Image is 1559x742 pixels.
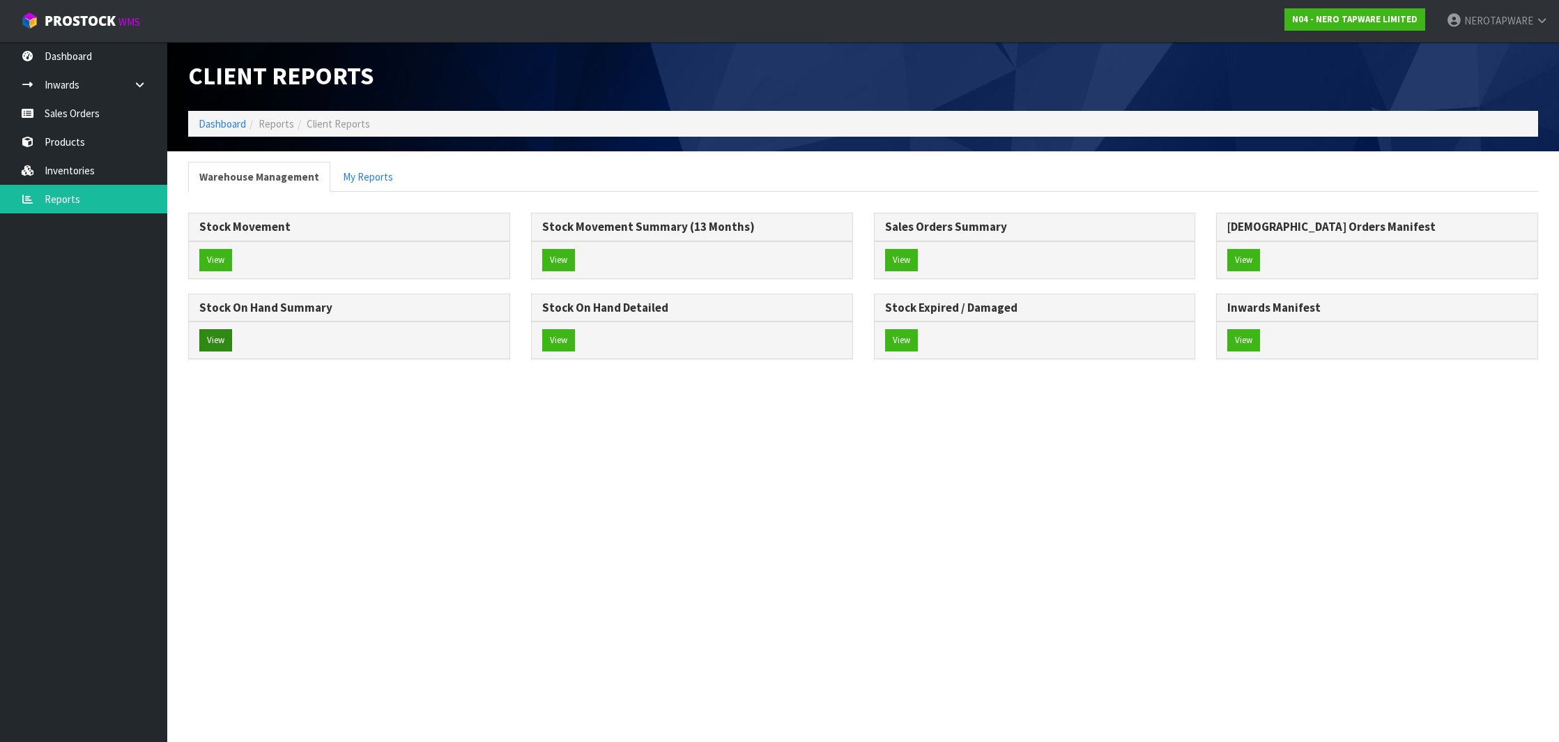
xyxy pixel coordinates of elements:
[199,220,499,234] h3: Stock Movement
[542,329,575,351] button: View
[199,301,499,315] h3: Stock On Hand Summary
[1227,249,1260,271] button: View
[1227,329,1260,351] button: View
[542,249,575,271] button: View
[1292,13,1418,25] strong: N04 - NERO TAPWARE LIMITED
[188,162,330,192] a: Warehouse Management
[542,301,842,315] h3: Stock On Hand Detailed
[188,60,374,91] span: Client Reports
[1227,220,1527,234] h3: [DEMOGRAPHIC_DATA] Orders Manifest
[45,12,116,30] span: ProStock
[21,12,38,29] img: cube-alt.png
[199,117,246,130] a: Dashboard
[1227,301,1527,315] h3: Inwards Manifest
[259,117,294,130] span: Reports
[542,220,842,234] h3: Stock Movement Summary (13 Months)
[332,162,404,192] a: My Reports
[885,220,1185,234] h3: Sales Orders Summary
[885,249,918,271] button: View
[118,15,140,29] small: WMS
[1464,14,1533,27] span: NEROTAPWARE
[885,301,1185,315] h3: Stock Expired / Damaged
[199,249,232,271] button: View
[199,329,232,351] button: View
[307,117,370,130] span: Client Reports
[885,329,918,351] button: View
